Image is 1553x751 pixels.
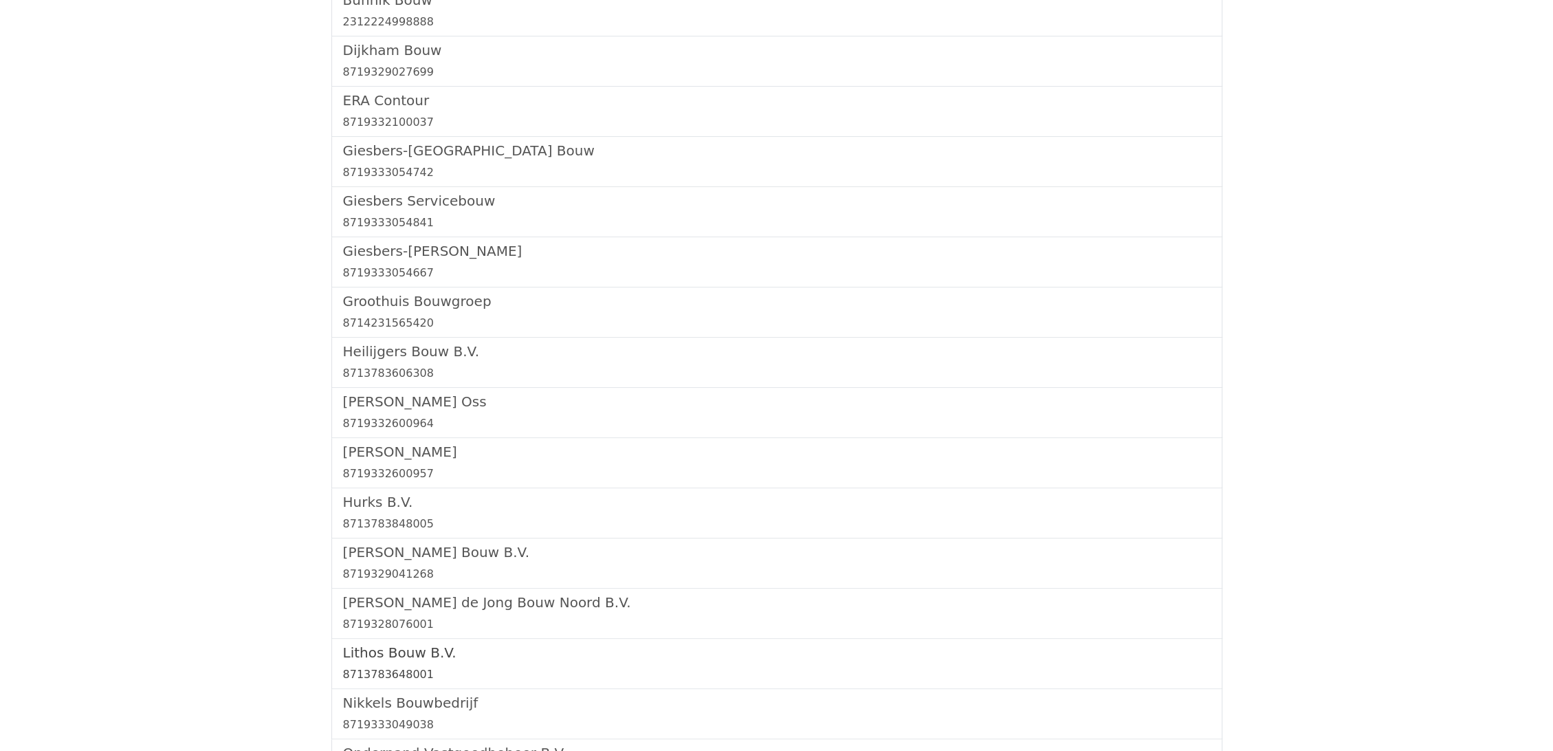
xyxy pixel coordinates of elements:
[343,393,1211,410] h5: [PERSON_NAME] Oss
[343,14,1211,30] div: 2312224998888
[343,265,1211,281] div: 8719333054667
[343,64,1211,80] div: 8719329027699
[343,243,1211,259] h5: Giesbers-[PERSON_NAME]
[343,142,1211,181] a: Giesbers-[GEOGRAPHIC_DATA] Bouw8719333054742
[343,616,1211,633] div: 8719328076001
[343,365,1211,382] div: 8713783606308
[343,544,1211,583] a: [PERSON_NAME] Bouw B.V.8719329041268
[343,415,1211,432] div: 8719332600964
[343,566,1211,583] div: 8719329041268
[343,42,1211,80] a: Dijkham Bouw8719329027699
[343,293,1211,309] h5: Groothuis Bouwgroep
[343,193,1211,209] h5: Giesbers Servicebouw
[343,142,1211,159] h5: Giesbers-[GEOGRAPHIC_DATA] Bouw
[343,243,1211,281] a: Giesbers-[PERSON_NAME]8719333054667
[343,516,1211,532] div: 8713783848005
[343,494,1211,510] h5: Hurks B.V.
[343,717,1211,733] div: 8719333049038
[343,393,1211,432] a: [PERSON_NAME] Oss8719332600964
[343,215,1211,231] div: 8719333054841
[343,494,1211,532] a: Hurks B.V.8713783848005
[343,444,1211,460] h5: [PERSON_NAME]
[343,644,1211,661] h5: Lithos Bouw B.V.
[343,293,1211,331] a: Groothuis Bouwgroep8714231565420
[343,644,1211,683] a: Lithos Bouw B.V.8713783648001
[343,444,1211,482] a: [PERSON_NAME]8719332600957
[343,695,1211,711] h5: Nikkels Bouwbedrijf
[343,92,1211,131] a: ERA Contour8719332100037
[343,42,1211,58] h5: Dijkham Bouw
[343,666,1211,683] div: 8713783648001
[343,544,1211,560] h5: [PERSON_NAME] Bouw B.V.
[343,92,1211,109] h5: ERA Contour
[343,343,1211,360] h5: Heilijgers Bouw B.V.
[343,594,1211,611] h5: [PERSON_NAME] de Jong Bouw Noord B.V.
[343,114,1211,131] div: 8719332100037
[343,695,1211,733] a: Nikkels Bouwbedrijf8719333049038
[343,193,1211,231] a: Giesbers Servicebouw8719333054841
[343,343,1211,382] a: Heilijgers Bouw B.V.8713783606308
[343,164,1211,181] div: 8719333054742
[343,315,1211,331] div: 8714231565420
[343,466,1211,482] div: 8719332600957
[343,594,1211,633] a: [PERSON_NAME] de Jong Bouw Noord B.V.8719328076001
